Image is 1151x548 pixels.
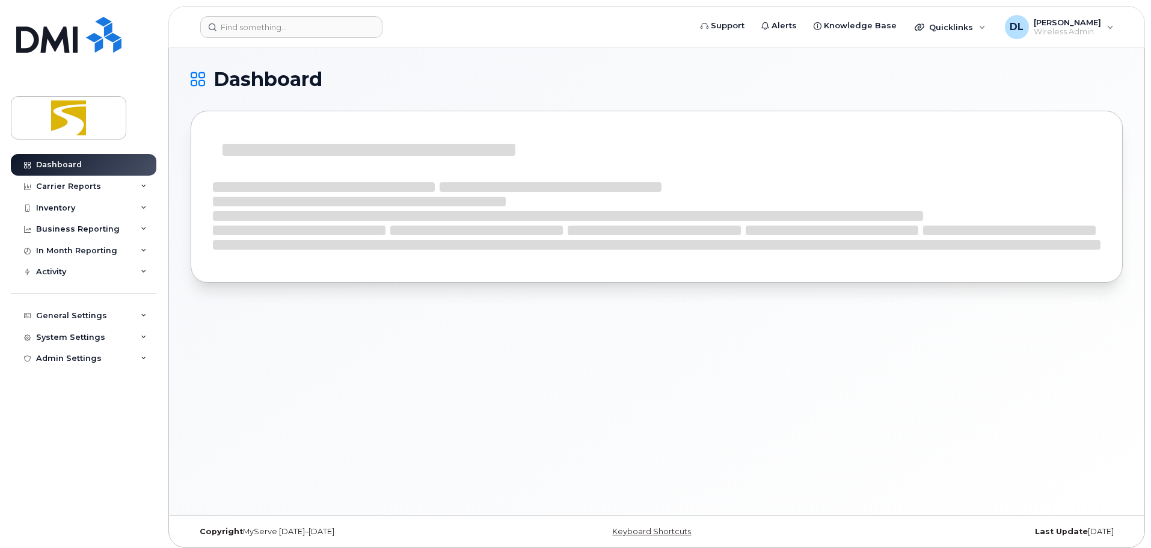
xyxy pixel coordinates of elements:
span: Dashboard [213,70,322,88]
strong: Copyright [200,527,243,536]
a: Keyboard Shortcuts [612,527,691,536]
div: [DATE] [812,527,1123,537]
strong: Last Update [1035,527,1088,536]
div: MyServe [DATE]–[DATE] [191,527,502,537]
